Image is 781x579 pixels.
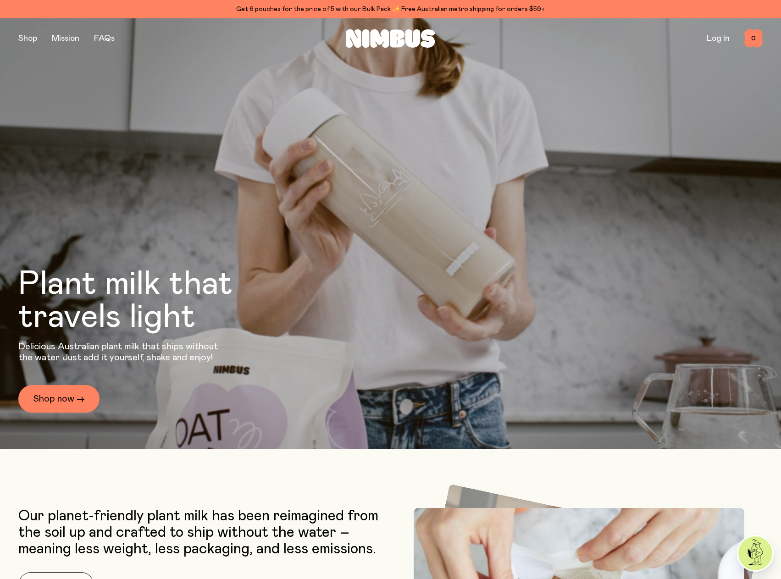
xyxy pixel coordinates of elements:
[18,385,100,413] a: Shop now →
[744,29,763,48] button: 0
[18,268,282,334] h1: Plant milk that travels light
[94,34,115,43] a: FAQs
[18,508,386,557] p: Our planet-friendly plant milk has been reimagined from the soil up and crafted to ship without t...
[18,4,763,15] div: Get 6 pouches for the price of 5 with our Bulk Pack ✨ Free Australian metro shipping for orders $59+
[52,34,79,43] a: Mission
[707,34,730,43] a: Log In
[738,536,772,570] img: agent
[18,341,224,363] p: Delicious Australian plant milk that ships without the water. Just add it yourself, shake and enjoy!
